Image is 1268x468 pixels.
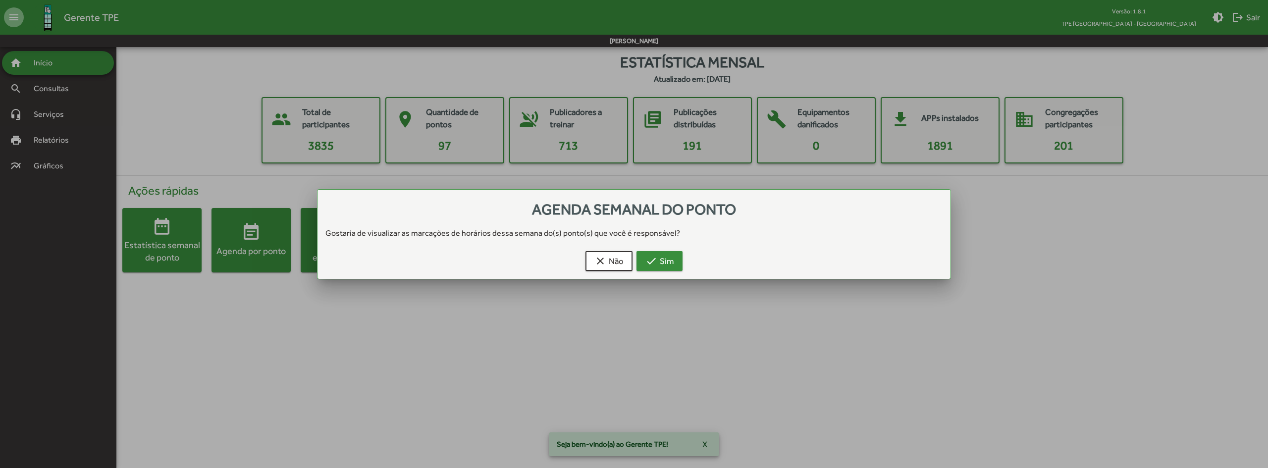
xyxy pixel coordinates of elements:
button: Sim [636,251,683,271]
mat-icon: clear [594,255,606,267]
span: Agenda semanal do ponto [532,201,736,218]
mat-icon: check [645,255,657,267]
span: Sim [645,252,674,270]
button: Não [585,251,633,271]
div: Gostaria de visualizar as marcações de horários dessa semana do(s) ponto(s) que você é responsável? [317,227,951,239]
span: Não [594,252,624,270]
